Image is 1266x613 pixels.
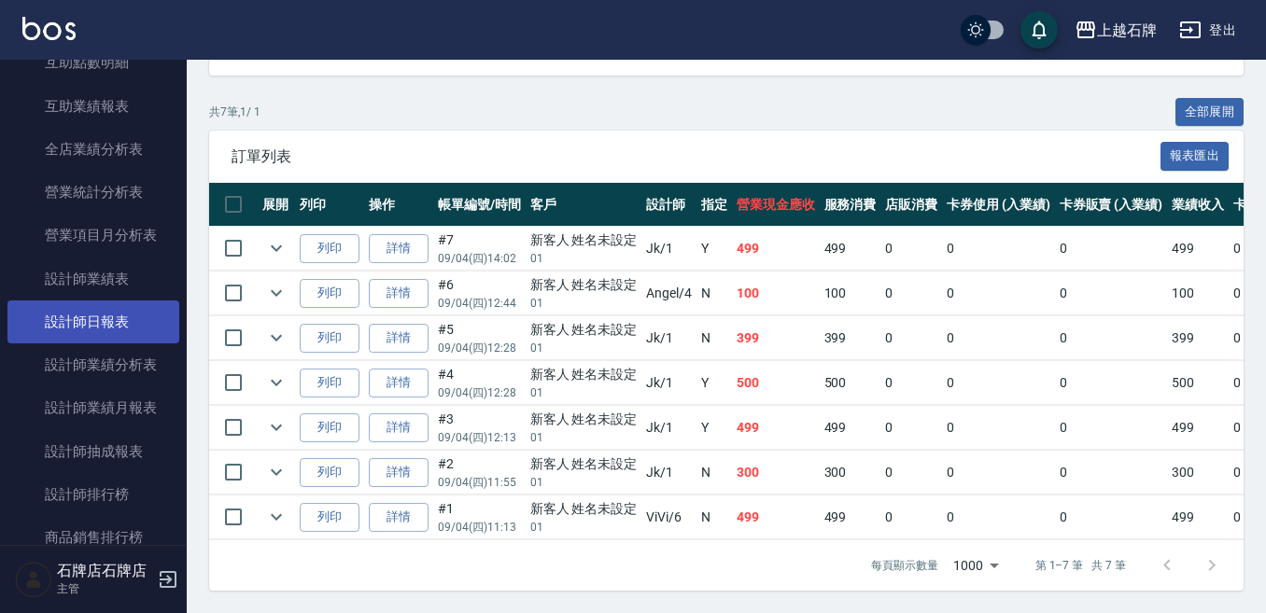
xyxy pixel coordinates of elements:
a: 設計師排行榜 [7,473,179,516]
p: 01 [530,295,638,312]
td: 300 [1167,451,1229,495]
td: 499 [820,495,881,539]
a: 互助點數明細 [7,41,179,84]
td: 499 [732,495,820,539]
td: 0 [942,227,1055,271]
th: 卡券使用 (入業績) [942,183,1055,227]
span: 訂單列表 [232,147,1160,166]
p: 01 [530,384,638,401]
a: 設計師業績分析表 [7,343,179,386]
td: 100 [732,272,820,315]
button: expand row [262,324,290,352]
td: #5 [433,316,526,360]
p: 09/04 (四) 11:55 [438,474,521,491]
div: 新客人 姓名未設定 [530,499,638,519]
td: 0 [942,406,1055,450]
td: 499 [820,227,881,271]
td: 499 [1167,495,1229,539]
td: 0 [942,361,1055,405]
td: Y [696,361,732,405]
td: 0 [942,272,1055,315]
td: 0 [1055,495,1168,539]
td: 0 [880,495,942,539]
button: expand row [262,234,290,262]
div: 新客人 姓名未設定 [530,320,638,340]
td: 0 [942,316,1055,360]
td: 500 [1167,361,1229,405]
td: Jk /1 [641,316,696,360]
button: expand row [262,503,290,531]
button: 列印 [300,413,359,442]
td: 500 [820,361,881,405]
th: 展開 [258,183,295,227]
td: Jk /1 [641,227,696,271]
td: #1 [433,495,526,539]
td: 0 [1055,451,1168,495]
a: 詳情 [369,234,429,263]
td: 0 [942,495,1055,539]
td: 0 [942,451,1055,495]
img: Logo [22,17,76,40]
th: 指定 [696,183,732,227]
p: 09/04 (四) 11:13 [438,519,521,536]
a: 設計師業績月報表 [7,386,179,429]
p: 01 [530,474,638,491]
td: #4 [433,361,526,405]
p: 01 [530,250,638,267]
td: Y [696,227,732,271]
td: 0 [880,316,942,360]
td: 499 [732,227,820,271]
p: 01 [530,340,638,356]
td: N [696,316,732,360]
th: 卡券販賣 (入業績) [1055,183,1168,227]
p: 09/04 (四) 12:28 [438,340,521,356]
p: 每頁顯示數量 [871,557,938,574]
a: 詳情 [369,279,429,308]
button: 上越石牌 [1067,11,1164,49]
div: 新客人 姓名未設定 [530,275,638,295]
td: 0 [1055,316,1168,360]
td: 300 [820,451,881,495]
button: expand row [262,413,290,441]
a: 營業統計分析表 [7,171,179,214]
p: 09/04 (四) 12:44 [438,295,521,312]
td: 300 [732,451,820,495]
p: 共 7 筆, 1 / 1 [209,104,260,120]
p: 01 [530,519,638,536]
td: 0 [880,361,942,405]
td: 0 [1055,227,1168,271]
a: 設計師抽成報表 [7,430,179,473]
td: 0 [880,272,942,315]
td: 499 [732,406,820,450]
td: 100 [820,272,881,315]
th: 營業現金應收 [732,183,820,227]
td: #7 [433,227,526,271]
a: 互助業績報表 [7,85,179,128]
a: 設計師日報表 [7,300,179,343]
button: 報表匯出 [1160,142,1230,171]
td: 399 [1167,316,1229,360]
td: 500 [732,361,820,405]
img: Person [15,561,52,598]
td: Angel /4 [641,272,696,315]
td: 399 [820,316,881,360]
a: 設計師業績表 [7,258,179,300]
th: 客戶 [526,183,642,227]
p: 09/04 (四) 12:28 [438,384,521,401]
div: 上越石牌 [1097,19,1157,42]
button: expand row [262,369,290,397]
a: 詳情 [369,458,429,487]
div: 1000 [946,540,1006,591]
th: 帳單編號/時間 [433,183,526,227]
button: expand row [262,458,290,486]
a: 全店業績分析表 [7,128,179,171]
a: 營業項目月分析表 [7,214,179,257]
td: #3 [433,406,526,450]
a: 詳情 [369,369,429,397]
th: 列印 [295,183,364,227]
th: 操作 [364,183,433,227]
td: N [696,272,732,315]
td: N [696,451,732,495]
td: 399 [732,316,820,360]
button: 列印 [300,369,359,397]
